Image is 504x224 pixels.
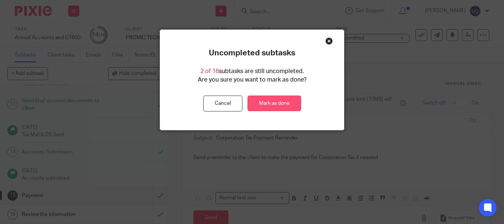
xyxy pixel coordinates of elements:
button: Cancel [203,96,242,111]
p: Uncompleted subtasks [209,48,295,58]
div: Close this dialog window [325,37,333,45]
p: subtasks are still uncompleted. [200,67,304,76]
span: 2 of 16 [200,68,219,74]
p: Are you sure you want to mark as done? [198,76,307,84]
a: Mark as done [248,96,301,111]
